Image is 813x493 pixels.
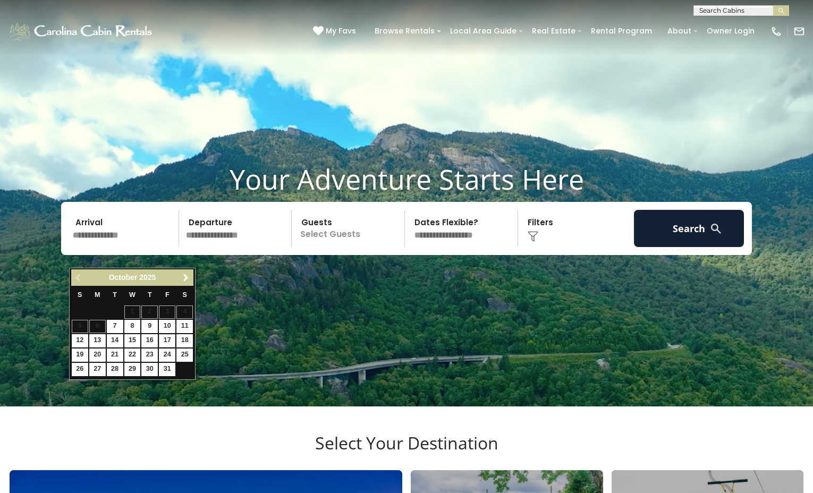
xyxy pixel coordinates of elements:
[124,348,141,362] a: 22
[159,320,175,333] a: 10
[141,348,158,362] a: 23
[139,273,156,282] span: 2025
[313,25,359,37] a: My Favs
[179,271,192,284] a: Next
[183,291,187,299] span: Saturday
[159,363,175,376] a: 31
[89,334,106,347] a: 13
[141,363,158,376] a: 30
[141,334,158,347] a: 16
[141,320,158,333] a: 9
[8,21,155,42] img: White-1-1-2.png
[78,291,82,299] span: Sunday
[326,25,356,37] span: My Favs
[129,291,135,299] span: Wednesday
[793,25,805,37] img: mail-regular-white.png
[8,163,805,195] h1: Your Adventure Starts Here
[369,23,440,39] a: Browse Rentals
[182,274,190,282] span: Next
[165,291,170,299] span: Friday
[527,23,581,39] a: Real Estate
[445,23,522,39] a: Local Area Guide
[701,23,760,39] a: Owner Login
[95,291,100,299] span: Monday
[72,348,88,362] a: 19
[113,291,117,299] span: Tuesday
[528,231,538,242] img: filter--v1.png
[176,334,193,347] a: 18
[107,348,123,362] a: 21
[159,348,175,362] a: 24
[770,25,782,37] img: phone-regular-white.png
[109,273,138,282] span: October
[124,334,141,347] a: 15
[124,363,141,376] a: 29
[662,23,697,39] a: About
[124,320,141,333] a: 8
[634,210,744,247] button: Search
[107,363,123,376] a: 28
[176,348,193,362] a: 25
[295,210,404,247] p: Select Guests
[89,363,106,376] a: 27
[159,334,175,347] a: 17
[107,334,123,347] a: 14
[148,291,152,299] span: Thursday
[107,320,123,333] a: 7
[72,334,88,347] a: 12
[709,222,723,235] img: search-regular-white.png
[8,433,805,470] h3: Select Your Destination
[72,363,88,376] a: 26
[89,348,106,362] a: 20
[586,23,657,39] a: Rental Program
[176,320,193,333] a: 11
